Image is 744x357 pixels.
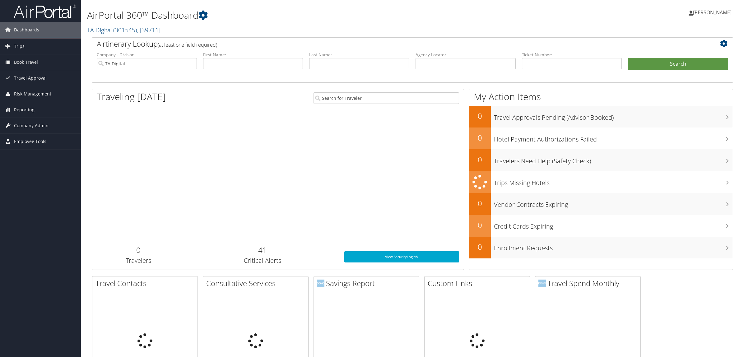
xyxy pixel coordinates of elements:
[469,242,491,252] h2: 0
[494,197,733,209] h3: Vendor Contracts Expiring
[317,280,324,287] img: domo-logo.png
[14,86,51,102] span: Risk Management
[469,237,733,258] a: 0Enrollment Requests
[469,198,491,209] h2: 0
[494,110,733,122] h3: Travel Approvals Pending (Advisor Booked)
[87,26,160,34] a: TA Digital
[469,220,491,230] h2: 0
[97,256,180,265] h3: Travelers
[469,215,733,237] a: 0Credit Cards Expiring
[469,106,733,127] a: 0Travel Approvals Pending (Advisor Booked)
[628,58,728,70] button: Search
[87,9,521,22] h1: AirPortal 360™ Dashboard
[469,132,491,143] h2: 0
[317,278,419,289] h2: Savings Report
[206,278,308,289] h2: Consultative Services
[14,54,38,70] span: Book Travel
[522,52,622,58] label: Ticket Number:
[14,22,39,38] span: Dashboards
[113,26,137,34] span: ( 301545 )
[97,39,675,49] h2: Airtinerary Lookup
[494,219,733,231] h3: Credit Cards Expiring
[428,278,530,289] h2: Custom Links
[314,92,459,104] input: Search for Traveler
[693,9,732,16] span: [PERSON_NAME]
[203,52,303,58] label: First Name:
[158,41,217,48] span: (at least one field required)
[416,52,516,58] label: Agency Locator:
[190,256,335,265] h3: Critical Alerts
[494,132,733,144] h3: Hotel Payment Authorizations Failed
[97,245,180,255] h2: 0
[469,127,733,149] a: 0Hotel Payment Authorizations Failed
[14,102,35,118] span: Reporting
[14,118,49,133] span: Company Admin
[344,251,459,262] a: View SecurityLogic®
[97,52,197,58] label: Company - Division:
[14,39,25,54] span: Trips
[14,134,46,149] span: Employee Tools
[309,52,409,58] label: Last Name:
[137,26,160,34] span: , [ 39711 ]
[494,241,733,253] h3: Enrollment Requests
[538,278,640,289] h2: Travel Spend Monthly
[538,280,546,287] img: domo-logo.png
[97,90,166,103] h1: Traveling [DATE]
[469,90,733,103] h1: My Action Items
[469,111,491,121] h2: 0
[494,154,733,165] h3: Travelers Need Help (Safety Check)
[14,70,47,86] span: Travel Approval
[469,149,733,171] a: 0Travelers Need Help (Safety Check)
[689,3,738,22] a: [PERSON_NAME]
[190,245,335,255] h2: 41
[494,175,733,187] h3: Trips Missing Hotels
[469,193,733,215] a: 0Vendor Contracts Expiring
[14,4,76,19] img: airportal-logo.png
[469,154,491,165] h2: 0
[95,278,198,289] h2: Travel Contacts
[469,171,733,193] a: Trips Missing Hotels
